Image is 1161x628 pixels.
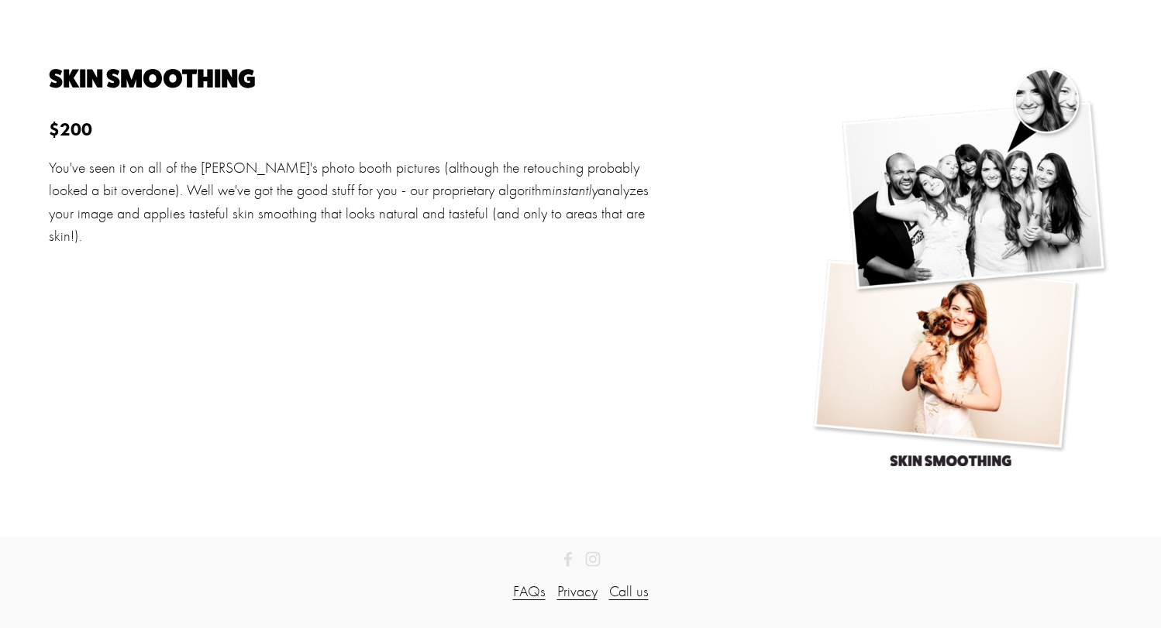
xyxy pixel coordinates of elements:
a: 2 Dudes & A Booth [560,551,576,567]
a: Privacy [557,580,598,602]
a: Instagram [585,551,601,567]
em: instantly [552,181,598,199]
strong: $200 [49,118,92,140]
a: FAQs [513,580,546,602]
a: Call us [609,580,649,602]
h2: Skin Smoothing [49,66,666,91]
p: You've seen it on all of the [PERSON_NAME]'s photo booth pictures (although the retouching probab... [49,156,666,248]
